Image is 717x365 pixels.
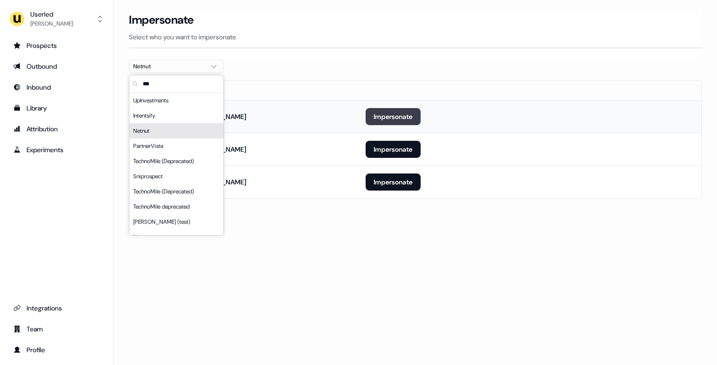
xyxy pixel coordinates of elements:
[129,32,702,42] p: Select who you want to impersonate
[129,108,223,123] div: Intentsify
[13,82,100,92] div: Inbound
[129,169,223,184] div: Sniprospect
[8,38,106,53] a: Go to prospects
[129,229,223,245] div: Pigment
[8,342,106,357] a: Go to profile
[366,108,421,125] button: Impersonate
[8,142,106,157] a: Go to experiments
[13,124,100,134] div: Attribution
[13,145,100,155] div: Experiments
[8,301,106,316] a: Go to integrations
[13,345,100,355] div: Profile
[129,81,358,100] th: Email
[8,321,106,337] a: Go to team
[129,199,223,214] div: TechnoMile deprecated
[133,62,204,71] div: Netnut
[129,138,223,154] div: PartnerVista
[13,103,100,113] div: Library
[8,59,106,74] a: Go to outbound experience
[8,121,106,137] a: Go to attribution
[366,173,421,191] button: Impersonate
[8,80,106,95] a: Go to Inbound
[13,62,100,71] div: Outbound
[366,141,421,158] button: Impersonate
[8,8,106,30] button: Userled[PERSON_NAME]
[129,93,223,108] div: UpInvestments
[129,13,194,27] h3: Impersonate
[129,123,223,138] div: Netnut
[129,60,224,73] button: Netnut
[13,324,100,334] div: Team
[30,19,73,28] div: [PERSON_NAME]
[30,9,73,19] div: Userled
[129,184,223,199] div: TechnoMile (Deprecated)
[129,214,223,229] div: [PERSON_NAME] (test)
[129,154,223,169] div: TechnoMile (Deprecated)
[13,303,100,313] div: Integrations
[13,41,100,50] div: Prospects
[8,100,106,116] a: Go to templates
